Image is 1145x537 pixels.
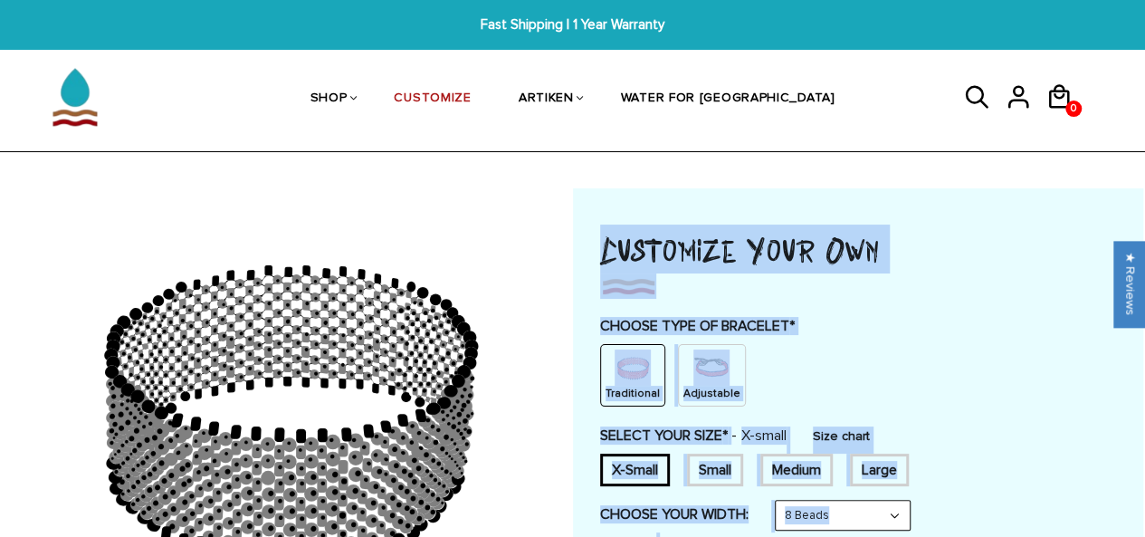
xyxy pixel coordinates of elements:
span: X-small [731,427,787,445]
img: non-string.png [615,350,651,386]
div: 7.5 inches [760,454,833,486]
span: Fast Shipping | 1 Year Warranty [355,14,791,35]
img: imgboder_100x.png [600,273,656,299]
div: 7 inches [687,454,743,486]
a: 0 [1045,116,1086,119]
a: SHOP [310,53,348,146]
div: 6 inches [600,454,670,486]
label: CHOOSE YOUR WIDTH: [600,505,749,523]
p: Traditional [606,386,660,401]
a: WATER FOR [GEOGRAPHIC_DATA] [621,53,835,146]
div: String [678,344,746,407]
div: Non String [600,344,665,407]
h1: Customize Your Own [600,225,1116,273]
a: CUSTOMIZE [394,53,471,146]
label: CHOOSE TYPE OF BRACELET [600,317,1116,335]
img: string.PNG [693,350,730,386]
p: Adjustable [683,386,740,401]
a: ARTIKEN [519,53,574,146]
a: Size chart [813,428,870,444]
div: Click to open Judge.me floating reviews tab [1114,241,1145,327]
span: 0 [1066,95,1081,122]
label: SELECT YOUR SIZE [600,427,787,445]
div: 8 inches [850,454,909,486]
